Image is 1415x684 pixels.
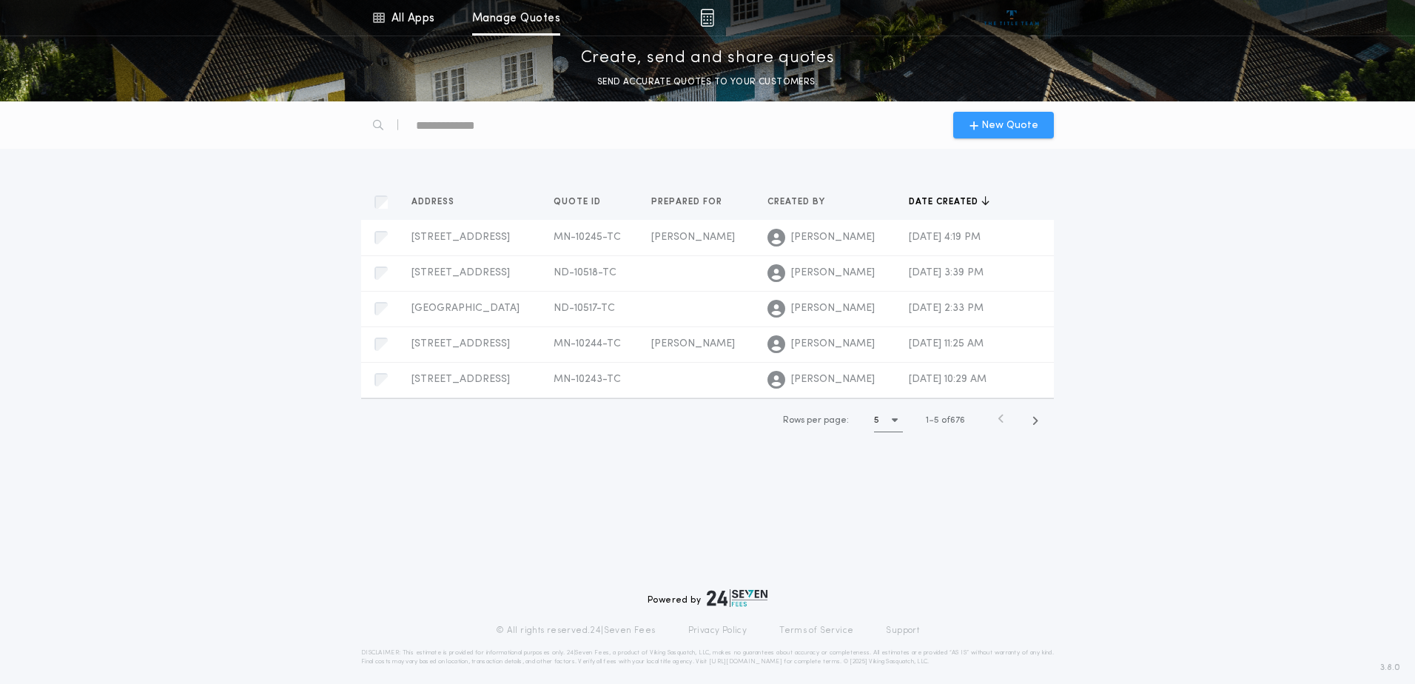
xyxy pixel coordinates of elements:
[874,409,903,432] button: 5
[791,301,875,316] span: [PERSON_NAME]
[767,196,828,208] span: Created by
[926,416,929,425] span: 1
[411,338,510,349] span: [STREET_ADDRESS]
[767,195,836,209] button: Created by
[496,625,656,637] p: © All rights reserved. 24|Seven Fees
[411,195,465,209] button: Address
[700,9,714,27] img: img
[909,374,987,385] span: [DATE] 10:29 AM
[909,267,984,278] span: [DATE] 3:39 PM
[709,659,782,665] a: [URL][DOMAIN_NAME]
[783,416,849,425] span: Rows per page:
[909,196,981,208] span: Date created
[909,338,984,349] span: [DATE] 11:25 AM
[554,338,621,349] span: MN-10244-TC
[791,337,875,352] span: [PERSON_NAME]
[909,232,981,243] span: [DATE] 4:19 PM
[791,266,875,281] span: [PERSON_NAME]
[554,374,621,385] span: MN-10243-TC
[651,338,735,349] span: [PERSON_NAME]
[909,303,984,314] span: [DATE] 2:33 PM
[688,625,747,637] a: Privacy Policy
[361,648,1054,666] p: DISCLAIMER: This estimate is provided for informational purposes only. 24|Seven Fees, a product o...
[984,10,1040,25] img: vs-icon
[707,589,767,607] img: logo
[941,414,965,427] span: of 676
[953,112,1054,138] button: New Quote
[554,232,621,243] span: MN-10245-TC
[581,47,835,70] p: Create, send and share quotes
[874,413,879,428] h1: 5
[1380,661,1400,674] span: 3.8.0
[597,75,818,90] p: SEND ACCURATE QUOTES TO YOUR CUSTOMERS.
[651,196,725,208] span: Prepared for
[981,118,1038,133] span: New Quote
[651,232,735,243] span: [PERSON_NAME]
[934,416,939,425] span: 5
[411,232,510,243] span: [STREET_ADDRESS]
[791,230,875,245] span: [PERSON_NAME]
[411,303,520,314] span: [GEOGRAPHIC_DATA]
[791,372,875,387] span: [PERSON_NAME]
[909,195,989,209] button: Date created
[886,625,919,637] a: Support
[554,303,615,314] span: ND-10517-TC
[779,625,853,637] a: Terms of Service
[554,195,612,209] button: Quote ID
[411,374,510,385] span: [STREET_ADDRESS]
[554,267,616,278] span: ND-10518-TC
[411,196,457,208] span: Address
[648,589,767,607] div: Powered by
[411,267,510,278] span: [STREET_ADDRESS]
[554,196,604,208] span: Quote ID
